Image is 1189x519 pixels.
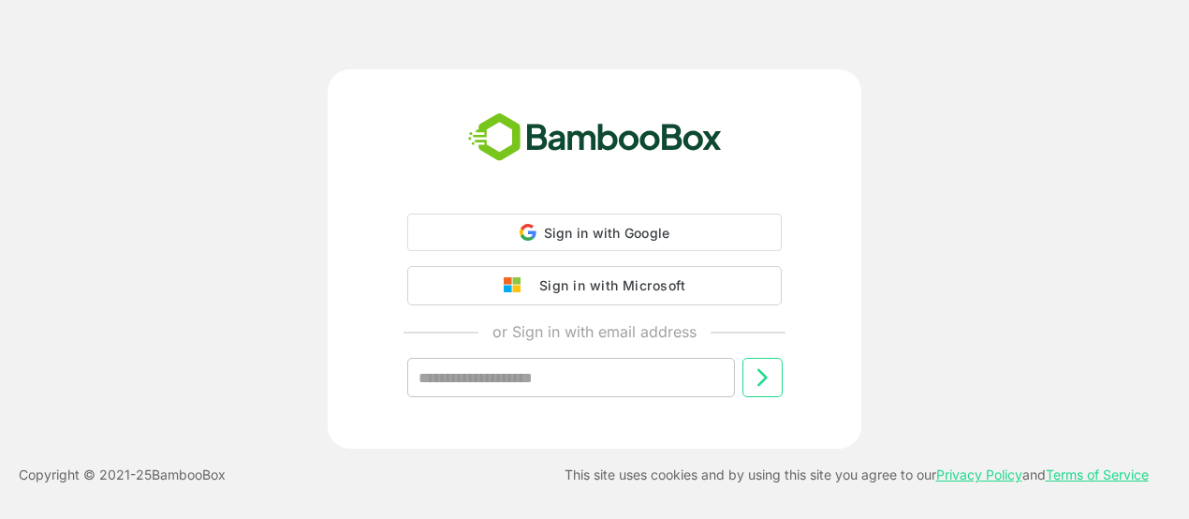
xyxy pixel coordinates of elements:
button: Sign in with Microsoft [407,266,782,305]
span: Sign in with Google [544,225,670,241]
p: or Sign in with email address [492,320,697,343]
div: Sign in with Google [407,214,782,251]
a: Terms of Service [1046,467,1149,482]
a: Privacy Policy [936,467,1022,482]
p: Copyright © 2021- 25 BambooBox [19,464,226,486]
p: This site uses cookies and by using this site you agree to our and [565,464,1149,486]
div: Sign in with Microsoft [530,274,685,298]
img: bamboobox [458,107,732,169]
img: google [504,277,530,294]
